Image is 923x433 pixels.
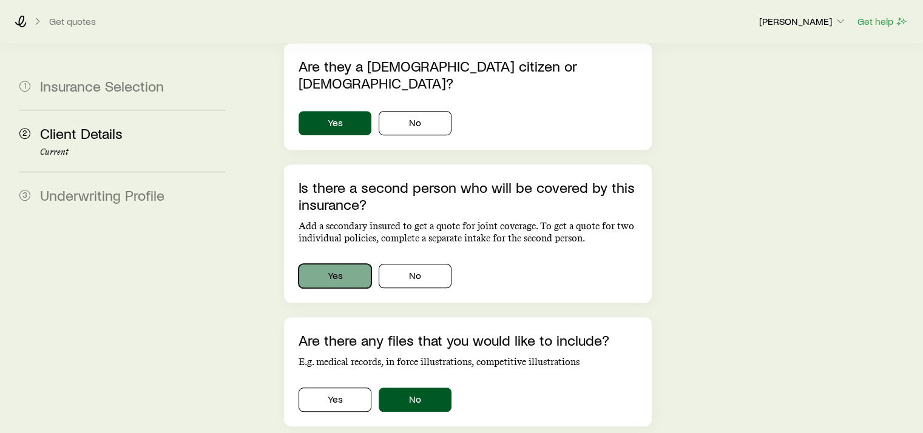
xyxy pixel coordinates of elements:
p: E.g. medical records, in force illustrations, competitive illustrations [299,356,637,368]
span: 3 [19,190,30,201]
span: Insurance Selection [40,77,164,95]
p: Is there a second person who will be covered by this insurance? [299,179,637,213]
button: Yes [299,388,371,412]
button: No [379,111,451,135]
span: Client Details [40,124,123,142]
button: No [379,388,451,412]
span: 1 [19,81,30,92]
p: [PERSON_NAME] [759,15,847,27]
p: Add a secondary insured to get a quote for joint coverage. To get a quote for two individual poli... [299,220,637,244]
button: Yes [299,264,371,288]
span: Underwriting Profile [40,186,164,204]
p: Current [40,147,226,157]
button: No [379,264,451,288]
span: 2 [19,128,30,139]
button: Yes [299,111,371,135]
button: [PERSON_NAME] [759,15,847,29]
button: Get quotes [49,16,96,27]
p: Are they a [DEMOGRAPHIC_DATA] citizen or [DEMOGRAPHIC_DATA]? [299,58,637,92]
p: Are there any files that you would like to include? [299,332,637,349]
button: Get help [857,15,908,29]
